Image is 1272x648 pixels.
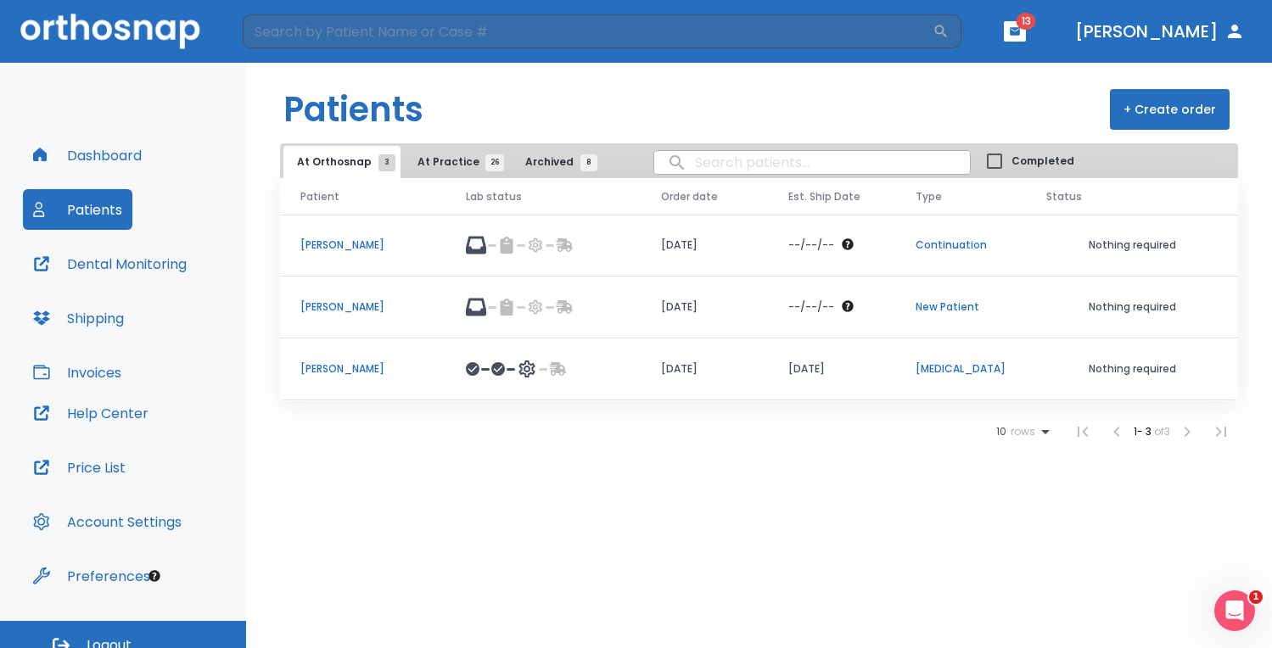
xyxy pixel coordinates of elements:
[1046,299,1218,315] p: Nothing required
[1110,89,1230,130] button: + Create order
[788,189,860,204] span: Est. Ship Date
[23,298,134,338] button: Shipping
[916,189,942,204] span: Type
[1046,237,1218,253] p: Nothing required
[661,189,718,204] span: Order date
[20,14,200,48] img: Orthosnap
[1249,590,1263,604] span: 1
[485,154,504,171] span: 26
[23,352,132,393] button: Invoices
[297,154,387,170] span: At Orthosnap
[283,146,606,178] div: tabs
[641,215,768,277] td: [DATE]
[788,237,834,253] p: --/--/--
[916,299,1006,315] p: New Patient
[243,14,933,48] input: Search by Patient Name or Case #
[1214,590,1255,631] iframe: Intercom live chat
[641,277,768,338] td: [DATE]
[300,189,339,204] span: Patient
[525,154,589,170] span: Archived
[378,154,395,171] span: 3
[916,237,1006,253] p: Continuation
[1134,424,1154,439] span: 1 - 3
[768,338,895,400] td: [DATE]
[147,568,162,584] div: Tooltip anchor
[1154,424,1170,439] span: of 3
[916,361,1006,377] p: [MEDICAL_DATA]
[1017,13,1036,30] span: 13
[23,189,132,230] button: Patients
[23,447,136,488] button: Price List
[1068,16,1252,47] button: [PERSON_NAME]
[300,299,425,315] p: [PERSON_NAME]
[996,426,1006,438] span: 10
[788,299,834,315] p: --/--/--
[1046,189,1082,204] span: Status
[23,501,192,542] button: Account Settings
[654,146,970,179] input: search
[1046,361,1218,377] p: Nothing required
[283,84,423,135] h1: Patients
[23,243,197,284] button: Dental Monitoring
[788,237,875,253] div: The date will be available after approving treatment plan
[23,135,152,176] button: Dashboard
[641,338,768,400] td: [DATE]
[580,154,597,171] span: 8
[23,556,160,596] button: Preferences
[300,237,425,253] p: [PERSON_NAME]
[466,189,522,204] span: Lab status
[23,393,159,433] button: Help Center
[417,154,495,170] span: At Practice
[788,299,875,315] div: The date will be available after approving treatment plan
[300,361,425,377] p: [PERSON_NAME]
[1011,154,1074,169] span: Completed
[1006,426,1035,438] span: rows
